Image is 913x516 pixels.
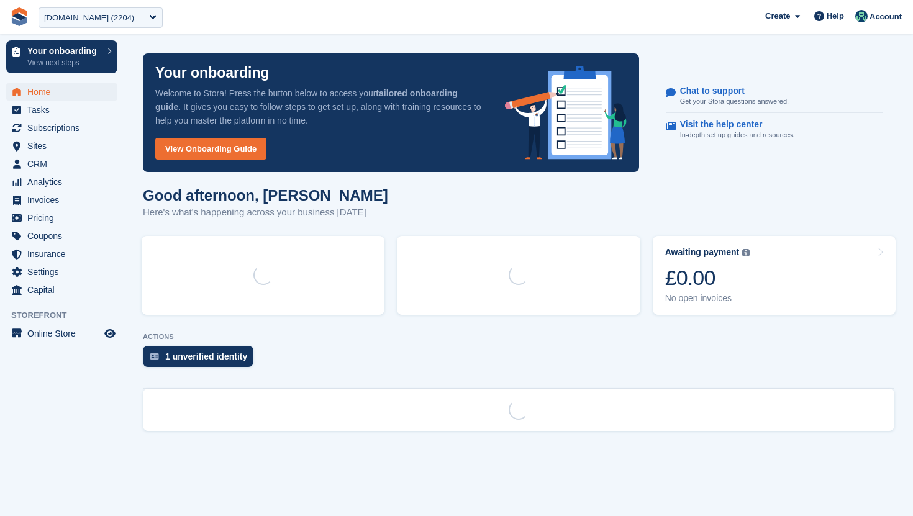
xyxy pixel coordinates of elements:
[27,209,102,227] span: Pricing
[27,83,102,101] span: Home
[6,83,117,101] a: menu
[505,66,627,160] img: onboarding-info-6c161a55d2c0e0a8cae90662b2fe09162a5109e8cc188191df67fb4f79e88e88.svg
[143,333,894,341] p: ACTIONS
[6,101,117,119] a: menu
[680,119,785,130] p: Visit the help center
[6,263,117,281] a: menu
[27,155,102,173] span: CRM
[44,12,134,24] div: [DOMAIN_NAME] (2204)
[742,249,750,256] img: icon-info-grey-7440780725fd019a000dd9b08b2336e03edf1995a4989e88bcd33f0948082b44.svg
[27,325,102,342] span: Online Store
[27,173,102,191] span: Analytics
[6,325,117,342] a: menu
[855,10,868,22] img: Jennifer Ofodile
[653,236,896,315] a: Awaiting payment £0.00 No open invoices
[155,138,266,160] a: View Onboarding Guide
[6,119,117,137] a: menu
[11,309,124,322] span: Storefront
[27,263,102,281] span: Settings
[165,351,247,361] div: 1 unverified identity
[27,227,102,245] span: Coupons
[27,191,102,209] span: Invoices
[6,281,117,299] a: menu
[6,245,117,263] a: menu
[102,326,117,341] a: Preview store
[27,137,102,155] span: Sites
[870,11,902,23] span: Account
[143,187,388,204] h1: Good afternoon, [PERSON_NAME]
[6,191,117,209] a: menu
[6,173,117,191] a: menu
[27,57,101,68] p: View next steps
[150,353,159,360] img: verify_identity-adf6edd0f0f0b5bbfe63781bf79b02c33cf7c696d77639b501bdc392416b5a36.svg
[143,346,260,373] a: 1 unverified identity
[666,79,883,114] a: Chat to support Get your Stora questions answered.
[143,206,388,220] p: Here's what's happening across your business [DATE]
[27,47,101,55] p: Your onboarding
[6,155,117,173] a: menu
[6,227,117,245] a: menu
[10,7,29,26] img: stora-icon-8386f47178a22dfd0bd8f6a31ec36ba5ce8667c1dd55bd0f319d3a0aa187defe.svg
[665,293,750,304] div: No open invoices
[155,66,270,80] p: Your onboarding
[27,245,102,263] span: Insurance
[27,281,102,299] span: Capital
[765,10,790,22] span: Create
[680,130,795,140] p: In-depth set up guides and resources.
[665,247,740,258] div: Awaiting payment
[827,10,844,22] span: Help
[27,101,102,119] span: Tasks
[6,40,117,73] a: Your onboarding View next steps
[666,113,883,147] a: Visit the help center In-depth set up guides and resources.
[155,86,485,127] p: Welcome to Stora! Press the button below to access your . It gives you easy to follow steps to ge...
[27,119,102,137] span: Subscriptions
[6,137,117,155] a: menu
[665,265,750,291] div: £0.00
[6,209,117,227] a: menu
[680,96,789,107] p: Get your Stora questions answered.
[680,86,779,96] p: Chat to support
